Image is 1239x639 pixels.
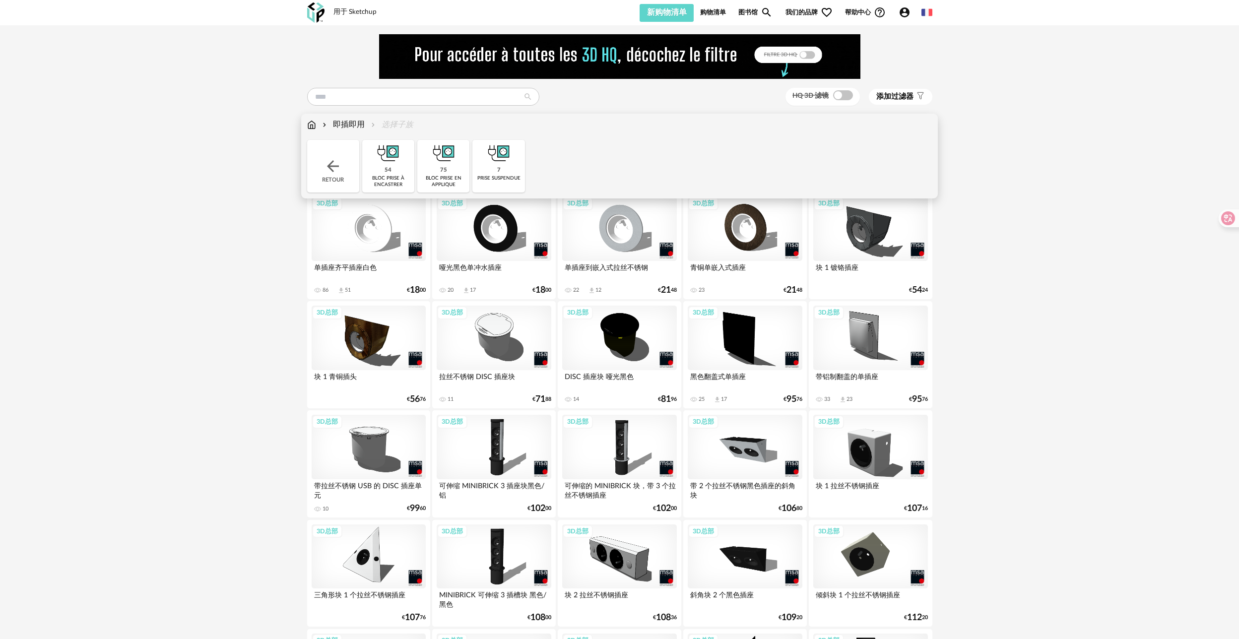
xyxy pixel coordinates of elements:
[783,287,786,294] font: €
[410,505,420,512] span: 99
[562,261,676,281] div: 单插座到嵌入式拉丝不锈钢
[907,505,922,512] span: 107
[683,301,806,408] a: 3D总部 黑色翻盖式单插座 25 下载图标 17 €9576
[921,7,932,18] img: fr
[448,396,454,403] div: 11
[563,415,593,428] div: 3D总部
[796,614,802,621] font: 20
[656,614,671,621] span: 108
[714,396,721,403] span: 下载图标
[796,396,802,403] font: 76
[558,301,681,408] a: 3D总部 DISC 插座块 哑光黑色 14 €8196
[779,505,782,512] font: €
[462,287,470,294] span: 下载图标
[532,287,535,294] font: €
[312,415,342,428] div: 3D总部
[562,370,676,390] div: DISC 插座块 哑光黑色
[558,192,681,299] a: 3D总部 单插座到嵌入式拉丝不锈钢 22 下载图标 12 €2148
[699,287,705,294] div: 23
[545,287,551,294] font: 00
[658,287,661,294] font: €
[530,505,545,512] span: 102
[869,89,932,105] button: 添加过滤器 过滤器图标
[683,192,806,299] a: 3D总部 青铜单嵌入式插座 23 €2148
[813,261,927,281] div: 块 1 镀铬插座
[907,614,922,621] span: 112
[312,261,426,281] div: 单插座齐平插座白色
[845,8,871,16] font: 帮助中心
[813,370,927,390] div: 带铝制翻盖的单插座
[700,3,726,22] a: 购物清单
[786,396,796,403] span: 95
[786,287,796,294] span: 21
[420,287,426,294] font: 00
[721,396,727,403] div: 17
[440,167,447,174] div: 75
[385,167,391,174] div: 54
[558,520,681,627] a: 3D总部 块 2 拉丝不锈钢插座 €10836
[333,119,365,130] font: 即插即用
[470,287,476,294] div: 17
[432,520,555,627] a: 3D总部 MINIBRICK 可伸缩 3 插槽块 黑色/黑色 €10800
[535,396,545,403] span: 71
[432,410,555,517] a: 3D总部 可伸缩 MINIBRICK 3 插座块黑色/铝 €10200
[573,287,579,294] div: 22
[909,396,912,403] font: €
[640,4,694,22] button: 新购物清单
[573,396,579,403] div: 14
[688,370,802,390] div: 黑色翻盖式单插座
[562,479,676,499] div: 可伸缩的 MINIBRICK 块，带 3 个拉丝不锈钢插座
[688,525,718,538] div: 3D总部
[922,614,928,621] font: 20
[407,505,410,512] font: €
[527,614,530,621] font: €
[683,410,806,517] a: 3D总部 带 2 个拉丝不锈钢黑色插座的斜角块 €10680
[876,92,913,102] span: 过滤器
[420,396,426,403] font: 76
[333,8,377,17] div: 用于 Sketchup
[661,287,671,294] span: 21
[545,505,551,512] font: 00
[588,287,595,294] span: 下载图标
[477,175,521,182] div: prise suspendue
[307,520,430,627] a: 3D总部 三角形块 1 个拉丝不锈钢插座 €10776
[437,588,551,608] div: MINIBRICK 可伸缩 3 插槽块 黑色/黑色
[656,505,671,512] span: 102
[405,614,420,621] span: 107
[532,396,535,403] font: €
[379,34,860,79] img: FILTRE%20HQ%20NEW_V1%20(4).gif
[497,167,501,174] div: 7
[410,287,420,294] span: 18
[312,525,342,538] div: 3D总部
[688,197,718,210] div: 3D总部
[814,197,844,210] div: 3D总部
[671,505,677,512] font: 00
[876,93,891,100] span: 添加
[839,396,847,403] span: 下载图标
[783,396,786,403] font: €
[420,175,466,188] div: bloc prise en applique
[792,92,829,99] span: HQ 3D 滤镜
[563,306,593,319] div: 3D总部
[912,396,922,403] span: 95
[688,479,802,499] div: 带 2 个拉丝不锈钢黑色插座的斜角块
[782,614,796,621] span: 109
[671,287,677,294] font: 48
[402,614,405,621] font: €
[683,520,806,627] a: 3D总部 斜角块 2 个黑色插座 €10920
[432,192,555,299] a: 3D总部 哑光黑色单冲水插座 20 下载图标 17 €1800
[761,6,773,18] span: 放大图标
[563,525,593,538] div: 3D总部
[845,6,886,18] span: 帮助中心帮助圆圈大轮廓图标
[307,119,316,130] img: svg+xml;base64,PHN2ZyB3aWR0aD0iMTYiIGhlaWdodD0iMTciIHZpZXdCb3g9IjAgMCAxNiAxNyIgZmlsbD0ibm9uZSIgeG...
[661,396,671,403] span: 81
[821,6,833,18] span: 心形轮廓图标
[658,396,661,403] font: €
[824,396,830,403] div: 33
[813,588,927,608] div: 倾斜块 1 个拉丝不锈钢插座
[785,8,818,16] font: 我们的品牌
[814,415,844,428] div: 3D总部
[535,287,545,294] span: 18
[809,520,932,627] a: 3D总部 倾斜块 1 个拉丝不锈钢插座 €11220
[563,197,593,210] div: 3D总部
